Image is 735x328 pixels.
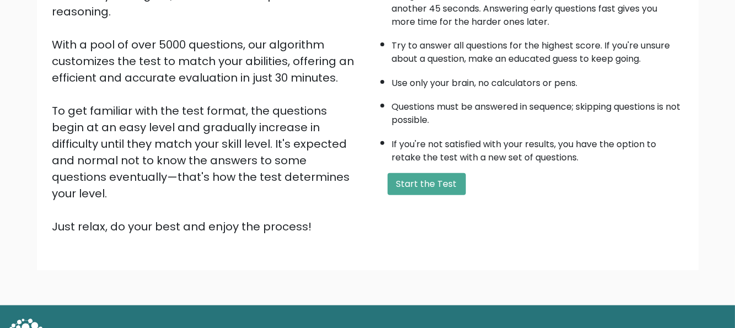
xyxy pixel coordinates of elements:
li: If you're not satisfied with your results, you have the option to retake the test with a new set ... [392,132,683,164]
li: Try to answer all questions for the highest score. If you're unsure about a question, make an edu... [392,34,683,66]
li: Use only your brain, no calculators or pens. [392,71,683,90]
li: Questions must be answered in sequence; skipping questions is not possible. [392,95,683,127]
button: Start the Test [388,173,466,195]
